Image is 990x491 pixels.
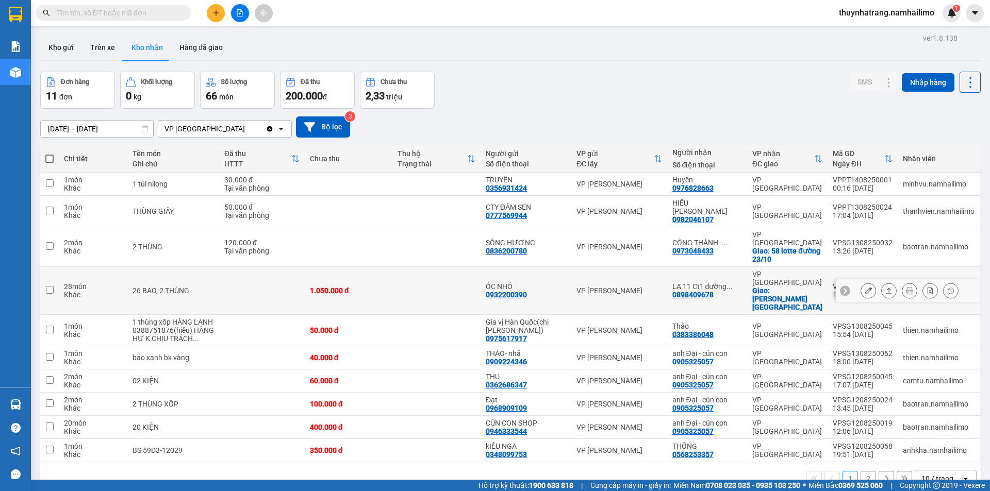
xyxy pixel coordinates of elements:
[672,404,714,412] div: 0905325057
[672,427,714,435] div: 0905325057
[64,427,122,435] div: Khác
[133,286,214,295] div: 26 BAO, 2 THÙNG
[953,5,960,12] sup: 1
[833,322,893,330] div: VPSG1308250045
[133,149,214,158] div: Tên món
[310,446,388,454] div: 350.000 đ
[280,72,355,109] button: Đã thu200.000đ
[64,247,122,255] div: Khác
[672,215,714,224] div: 0982046107
[64,211,122,219] div: Khác
[10,399,21,410] img: warehouse-icon
[903,353,975,362] div: thien.namhailimo
[752,149,814,158] div: VP nhận
[64,419,122,427] div: 20 món
[576,446,662,454] div: VP [PERSON_NAME]
[727,282,733,291] span: ...
[933,482,940,489] span: copyright
[123,35,171,60] button: Kho nhận
[833,450,893,459] div: 19:51 [DATE]
[64,396,122,404] div: 2 món
[64,184,122,192] div: Khác
[120,72,195,109] button: Khối lượng0kg
[576,326,662,334] div: VP [PERSON_NAME]
[970,8,980,18] span: caret-down
[296,116,350,138] button: Bộ lọc
[11,446,21,456] span: notification
[576,286,662,295] div: VP [PERSON_NAME]
[57,7,178,19] input: Tìm tên, số ĐT hoặc mã đơn
[849,73,880,91] button: SMS
[486,358,527,366] div: 0909224346
[486,203,566,211] div: CTY ĐẦM SEN
[206,90,217,102] span: 66
[672,330,714,338] div: 0383386048
[838,481,883,489] strong: 0369 525 060
[310,400,388,408] div: 100.000 đ
[752,442,822,459] div: VP [GEOGRAPHIC_DATA]
[962,475,970,483] svg: open
[301,78,320,86] div: Đã thu
[966,4,984,22] button: caret-down
[902,73,954,92] button: Nhập hàng
[486,450,527,459] div: 0348099753
[947,8,956,18] img: icon-new-feature
[747,145,828,173] th: Toggle SortBy
[672,442,742,450] div: THỐNG
[59,93,72,101] span: đơn
[833,239,893,247] div: VPSG1308250032
[486,211,527,219] div: 0777569944
[141,78,172,86] div: Khối lượng
[752,349,822,366] div: VP [GEOGRAPHIC_DATA]
[486,239,566,247] div: SÔNG HƯƠNG
[486,349,566,358] div: THẢO- nhã
[672,450,714,459] div: 0568253357
[672,239,742,247] div: CÔNG THÀNH - lotte Nha Trang
[224,239,300,247] div: 120.000 đ
[903,155,975,163] div: Nhân viên
[672,148,742,157] div: Người nhận
[861,471,876,486] button: 2
[224,184,300,192] div: Tại văn phòng
[672,161,742,169] div: Số điện thoại
[9,7,22,22] img: logo-vxr
[64,330,122,338] div: Khác
[752,286,822,311] div: Giao: Khu vĩnh điền trung
[828,145,898,173] th: Toggle SortBy
[576,180,662,188] div: VP [PERSON_NAME]
[64,349,122,358] div: 1 món
[224,149,291,158] div: Đã thu
[133,318,214,326] div: 1 thùng xốp HÀNG LANH
[486,419,566,427] div: CÚN CON SHOP
[833,184,893,192] div: 00:16 [DATE]
[366,90,385,102] span: 2,33
[224,247,300,255] div: Tại văn phòng
[752,160,814,168] div: ĐC giao
[64,176,122,184] div: 1 món
[752,322,822,338] div: VP [GEOGRAPHIC_DATA]
[286,90,323,102] span: 200.000
[833,427,893,435] div: 12:06 [DATE]
[64,358,122,366] div: Khác
[486,396,566,404] div: Đạt
[310,353,388,362] div: 40.000 đ
[808,480,883,491] span: Miền Bắc
[133,180,214,188] div: 1 túi nilong
[133,446,214,454] div: BS 59D3-12029
[486,404,527,412] div: 0968909109
[255,4,273,22] button: aim
[40,72,115,109] button: Đơn hàng11đơn
[64,203,122,211] div: 1 món
[752,396,822,412] div: VP [GEOGRAPHIC_DATA]
[672,373,742,381] div: anh Đại - cún con
[576,423,662,431] div: VP [PERSON_NAME]
[752,419,822,435] div: VP [GEOGRAPHIC_DATA]
[64,442,122,450] div: 1 món
[64,239,122,247] div: 2 món
[529,481,573,489] strong: 1900 633 818
[246,124,247,134] input: Selected VP Nha Trang.
[861,283,876,298] div: Sửa đơn hàng
[323,93,327,101] span: đ
[486,427,527,435] div: 0946333544
[310,326,388,334] div: 50.000 đ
